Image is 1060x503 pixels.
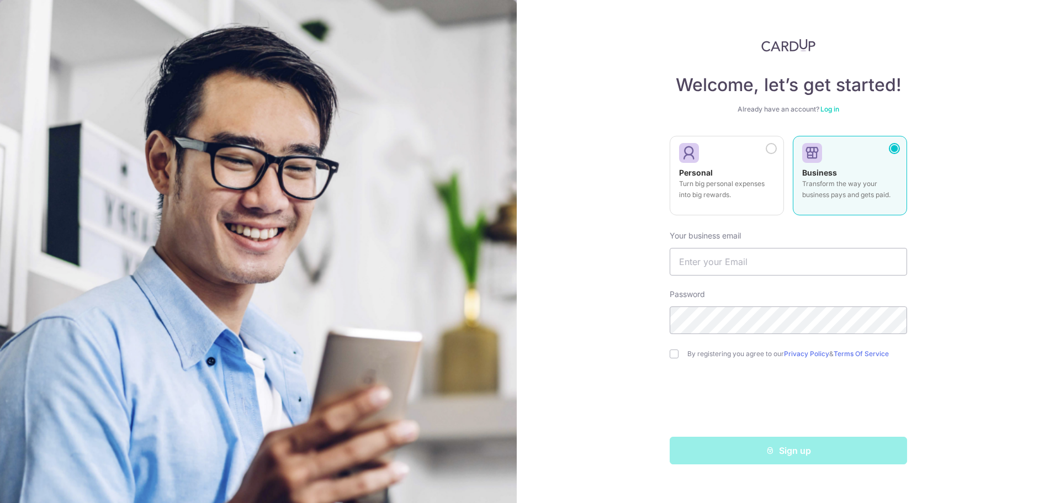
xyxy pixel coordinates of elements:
label: Your business email [670,230,741,241]
a: Log in [820,105,839,113]
input: Enter your Email [670,248,907,276]
a: Personal Turn big personal expenses into big rewards. [670,136,784,222]
p: Transform the way your business pays and gets paid. [802,178,898,200]
strong: Personal [679,168,713,177]
img: CardUp Logo [761,39,815,52]
label: Password [670,289,705,300]
a: Business Transform the way your business pays and gets paid. [793,136,907,222]
a: Terms Of Service [834,350,889,358]
div: Already have an account? [670,105,907,114]
h4: Welcome, let’s get started! [670,74,907,96]
strong: Business [802,168,837,177]
a: Privacy Policy [784,350,829,358]
p: Turn big personal expenses into big rewards. [679,178,775,200]
iframe: reCAPTCHA [704,380,872,423]
label: By registering you agree to our & [687,350,907,358]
